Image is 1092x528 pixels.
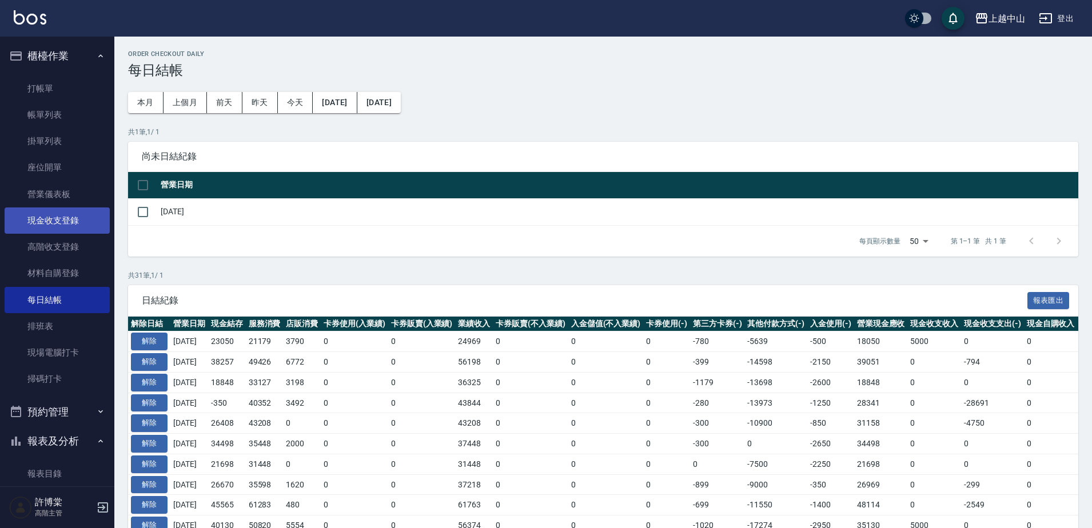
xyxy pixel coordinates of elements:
a: 排班表 [5,313,110,339]
td: 0 [643,454,690,474]
button: 報表匯出 [1027,292,1070,310]
td: -300 [690,413,745,434]
td: 0 [388,413,456,434]
td: 31448 [455,454,493,474]
td: -13973 [744,393,807,413]
td: -4750 [961,413,1024,434]
a: 現金收支登錄 [5,207,110,234]
td: [DATE] [158,198,1078,225]
td: -2650 [807,434,854,454]
th: 現金收支支出(-) [961,317,1024,331]
a: 每日結帳 [5,287,110,313]
td: 0 [744,434,807,454]
a: 打帳單 [5,75,110,102]
td: -1400 [807,495,854,515]
th: 服務消費 [246,317,284,331]
td: [DATE] [170,413,208,434]
td: -500 [807,331,854,352]
h2: Order checkout daily [128,50,1078,58]
th: 現金自購收入 [1024,317,1078,331]
button: 櫃檯作業 [5,41,110,71]
td: 61763 [455,495,493,515]
td: -780 [690,331,745,352]
td: [DATE] [170,372,208,393]
td: 0 [907,454,961,474]
td: 0 [907,393,961,413]
td: 21698 [854,454,908,474]
button: 解除 [131,414,168,432]
td: -300 [690,434,745,454]
button: 解除 [131,394,168,412]
td: 0 [493,413,568,434]
th: 卡券使用(-) [643,317,690,331]
td: 6772 [283,352,321,373]
td: 0 [961,454,1024,474]
td: 0 [1024,454,1078,474]
td: 480 [283,495,321,515]
th: 卡券使用(入業績) [321,317,388,331]
td: 0 [568,434,644,454]
th: 營業現金應收 [854,317,908,331]
td: 0 [568,393,644,413]
td: -350 [807,474,854,495]
td: -7500 [744,454,807,474]
img: Logo [14,10,46,25]
td: 0 [907,352,961,373]
td: -899 [690,474,745,495]
p: 每頁顯示數量 [859,236,900,246]
button: 解除 [131,353,168,371]
p: 共 1 筆, 1 / 1 [128,127,1078,137]
p: 高階主管 [35,508,93,518]
p: 第 1–1 筆 共 1 筆 [951,236,1006,246]
a: 報表目錄 [5,461,110,487]
span: 尚未日結紀錄 [142,151,1065,162]
td: 43208 [246,413,284,434]
td: 45565 [208,495,246,515]
button: 解除 [131,435,168,453]
td: 0 [568,474,644,495]
button: [DATE] [357,92,401,113]
td: 0 [1024,434,1078,454]
th: 卡券販賣(不入業績) [493,317,568,331]
td: 49426 [246,352,284,373]
td: 31158 [854,413,908,434]
td: 0 [388,331,456,352]
td: 0 [493,474,568,495]
th: 營業日期 [170,317,208,331]
td: 3492 [283,393,321,413]
td: 0 [643,393,690,413]
th: 卡券販賣(入業績) [388,317,456,331]
td: 0 [321,372,388,393]
td: 56198 [455,352,493,373]
button: 今天 [278,92,313,113]
td: 3198 [283,372,321,393]
td: 37218 [455,474,493,495]
button: 上越中山 [970,7,1030,30]
td: 0 [388,474,456,495]
td: 48114 [854,495,908,515]
td: [DATE] [170,454,208,474]
td: 5000 [907,331,961,352]
button: 解除 [131,476,168,494]
td: 0 [1024,372,1078,393]
td: 0 [643,434,690,454]
td: 0 [1024,331,1078,352]
td: 0 [643,413,690,434]
th: 其他付款方式(-) [744,317,807,331]
td: 0 [961,331,1024,352]
th: 入金儲值(不入業績) [568,317,644,331]
td: 24969 [455,331,493,352]
button: 前天 [207,92,242,113]
td: -699 [690,495,745,515]
td: 0 [1024,495,1078,515]
a: 營業儀表板 [5,181,110,207]
td: 28341 [854,393,908,413]
th: 現金收支收入 [907,317,961,331]
td: [DATE] [170,352,208,373]
td: -299 [961,474,1024,495]
td: 0 [388,372,456,393]
th: 業績收入 [455,317,493,331]
td: 0 [643,352,690,373]
td: 0 [321,331,388,352]
a: 報表匯出 [1027,294,1070,305]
